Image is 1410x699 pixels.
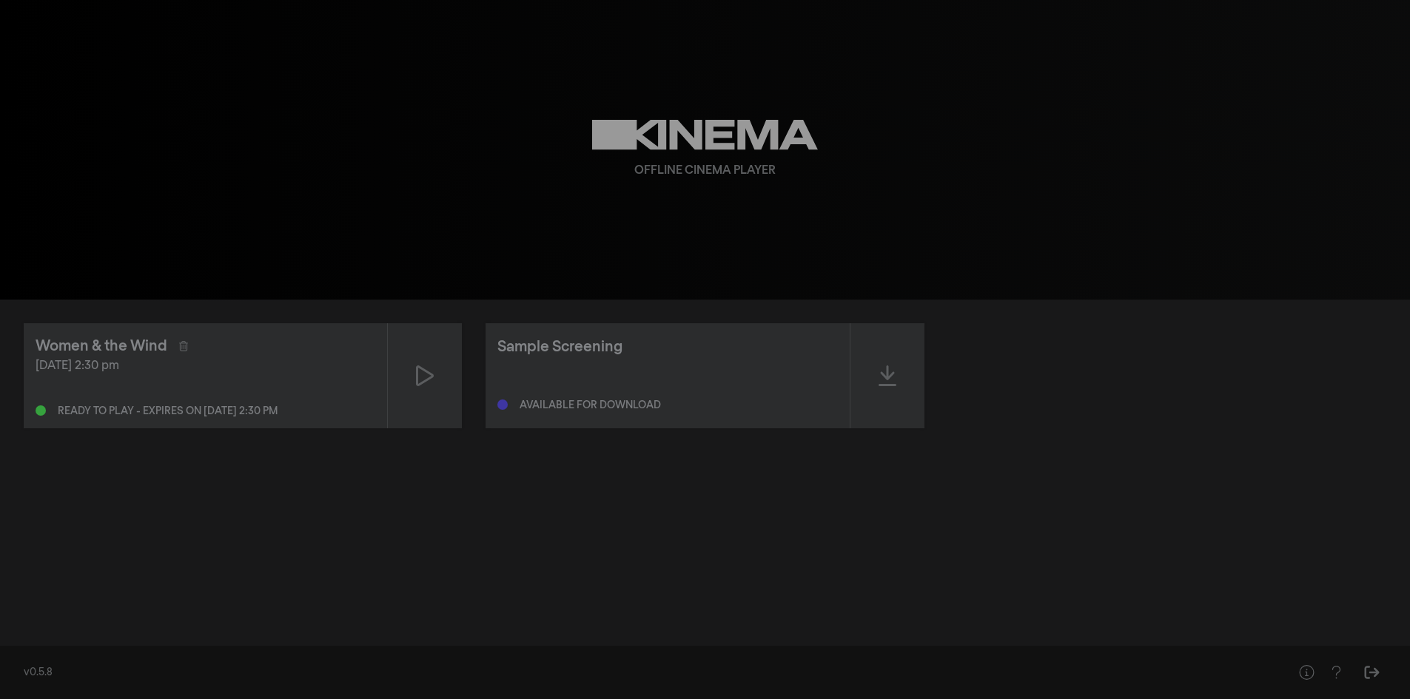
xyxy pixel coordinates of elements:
[1357,658,1386,687] button: Sign Out
[36,335,167,357] div: Women & the Wind
[1321,658,1351,687] button: Help
[634,162,776,180] div: Offline Cinema Player
[36,357,375,375] div: [DATE] 2:30 pm
[497,336,622,358] div: Sample Screening
[58,406,278,416] div: Ready to play - expires on [DATE] 2:30 pm
[1292,658,1321,687] button: Help
[24,665,1262,681] div: v0.5.8
[520,400,661,411] div: Available for download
